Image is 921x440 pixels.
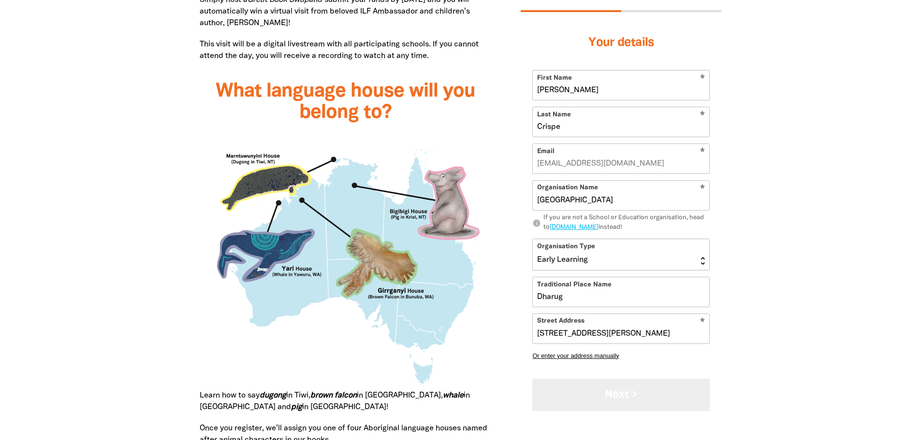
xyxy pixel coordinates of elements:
button: Next > [532,378,710,411]
p: This visit will be a digital livestream with all participating schools. If you cannot attend the ... [200,39,492,62]
em: brown falcon [310,392,357,399]
strong: dugong [260,392,286,399]
div: If you are not a School or Education organisation, head to instead! [543,213,710,232]
a: [DOMAIN_NAME] [550,224,599,230]
button: Or enter your address manually [532,352,710,359]
strong: pig [291,404,302,411]
i: info [532,218,541,227]
p: Learn how to say in Tiwi, in [GEOGRAPHIC_DATA], in [GEOGRAPHIC_DATA] and in [GEOGRAPHIC_DATA]! [200,390,492,413]
h3: Your details [532,24,710,62]
span: What language house will you belong to? [216,83,475,122]
strong: whale [443,392,464,399]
